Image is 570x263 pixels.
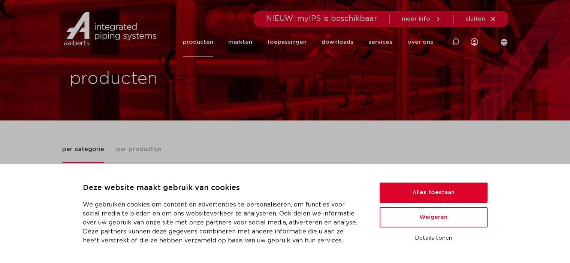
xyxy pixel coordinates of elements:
[466,16,485,22] span: sluiten
[466,16,496,22] a: sluiten
[70,67,281,91] h1: producten
[471,27,478,57] div: my IPS
[228,27,252,57] a: markten
[83,182,362,194] p: Deze website maakt gebruik van cookies
[368,27,392,57] a: services
[380,207,488,227] button: Weigeren
[380,183,488,203] button: Alles toestaan
[62,145,104,154] span: per categorie
[407,27,433,57] a: over ons
[380,232,488,245] button: Details tonen
[116,145,162,154] span: per productlijn
[402,16,441,22] a: meer info
[266,15,377,22] span: NIEUW: myIPS is beschikbaar
[183,27,213,57] a: producten
[322,27,353,57] a: downloads
[83,200,362,245] p: We gebruiken cookies om content en advertenties te personaliseren, om functies voor social media ...
[402,16,430,22] span: meer info
[183,27,433,57] nav: Menu
[267,27,307,57] a: toepassingen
